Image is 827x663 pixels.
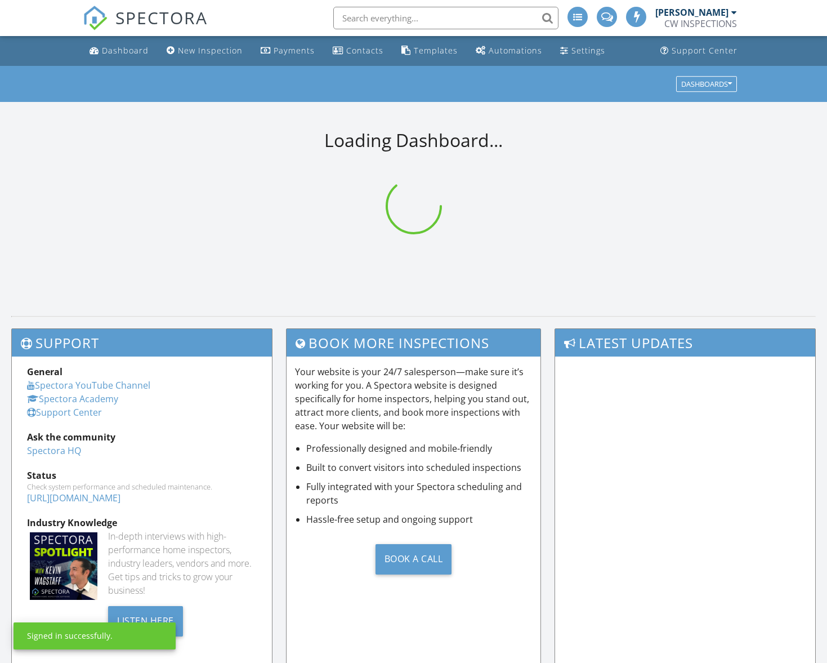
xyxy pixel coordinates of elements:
[489,45,542,56] div: Automations
[555,329,815,357] h3: Latest Updates
[27,366,62,378] strong: General
[346,45,383,56] div: Contacts
[27,492,120,504] a: [URL][DOMAIN_NAME]
[556,41,610,61] a: Settings
[108,606,183,637] div: Listen Here
[328,41,388,61] a: Contacts
[102,45,149,56] div: Dashboard
[656,41,742,61] a: Support Center
[295,535,531,583] a: Book a Call
[27,630,113,642] div: Signed in successfully.
[287,329,540,357] h3: Book More Inspections
[27,469,257,482] div: Status
[108,529,257,597] div: In-depth interviews with high-performance home inspectors, industry leaders, vendors and more. Ge...
[333,7,558,29] input: Search everything...
[162,41,247,61] a: New Inspection
[664,18,737,29] div: CW INSPECTIONS
[274,45,315,56] div: Payments
[414,45,458,56] div: Templates
[397,41,462,61] a: Templates
[27,444,81,457] a: Spectora HQ
[27,516,257,529] div: Industry Knowledge
[27,393,118,405] a: Spectora Academy
[672,45,737,56] div: Support Center
[27,430,257,444] div: Ask the community
[676,76,737,92] button: Dashboards
[306,480,531,507] li: Fully integrated with your Spectora scheduling and reports
[27,406,102,419] a: Support Center
[27,379,150,391] a: Spectora YouTube Channel
[30,532,97,600] img: Spectoraspolightmain
[108,614,183,626] a: Listen Here
[571,45,605,56] div: Settings
[27,482,257,491] div: Check system performance and scheduled maintenance.
[83,6,108,30] img: The Best Home Inspection Software - Spectora
[306,442,531,455] li: Professionally designed and mobile-friendly
[375,544,452,575] div: Book a Call
[306,513,531,526] li: Hassle-free setup and ongoing support
[83,15,208,39] a: SPECTORA
[85,41,153,61] a: Dashboard
[12,329,272,357] h3: Support
[178,45,243,56] div: New Inspection
[471,41,547,61] a: Automations (Advanced)
[295,365,531,433] p: Your website is your 24/7 salesperson—make sure it’s working for you. A Spectora website is desig...
[681,80,732,88] div: Dashboards
[256,41,319,61] a: Payments
[655,7,728,18] div: [PERSON_NAME]
[306,461,531,474] li: Built to convert visitors into scheduled inspections
[115,6,208,29] span: SPECTORA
